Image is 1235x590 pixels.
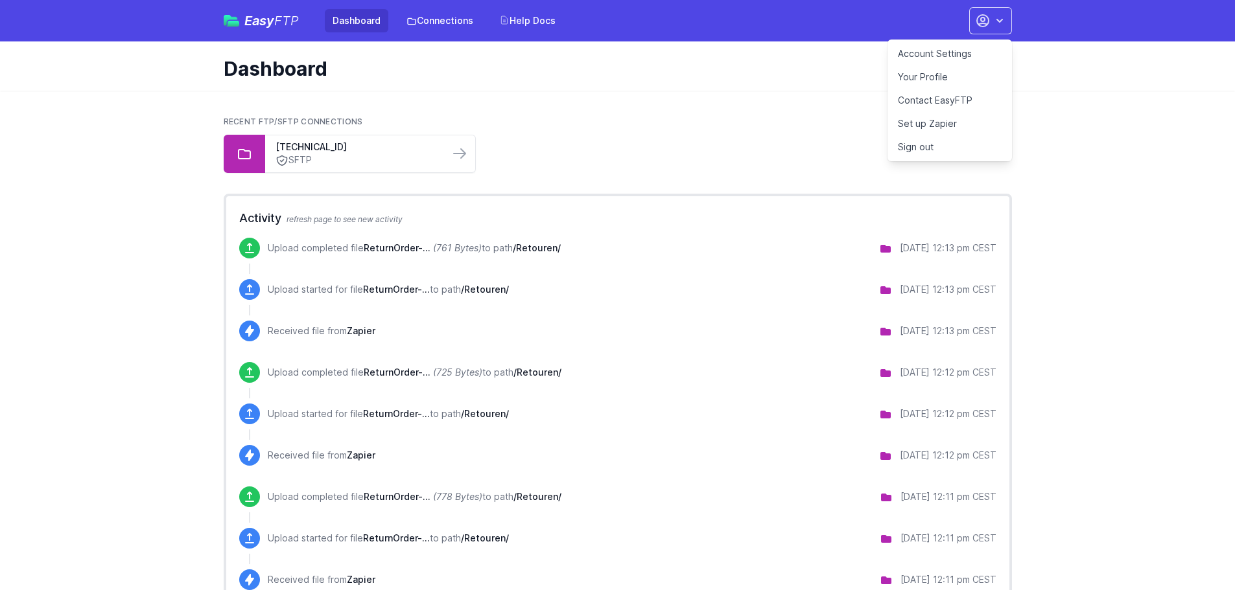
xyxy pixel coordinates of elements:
[900,283,996,296] div: [DATE] 12:13 pm CEST
[900,490,996,503] div: [DATE] 12:11 pm CEST
[364,242,430,253] span: ReturnOrder-1138704-8720822078835-1757758380.xml
[461,408,509,419] span: /Retouren/
[433,367,482,378] i: (725 Bytes)
[888,42,1012,65] a: Account Settings
[433,242,482,253] i: (761 Bytes)
[900,407,996,420] div: [DATE] 12:12 pm CEST
[268,366,561,379] p: Upload completed file to path
[239,209,996,227] h2: Activity
[268,449,375,462] p: Received file from
[900,449,996,462] div: [DATE] 12:12 pm CEST
[224,57,1002,80] h1: Dashboard
[399,9,481,32] a: Connections
[363,532,430,543] span: ReturnOrder-792526-8719205591962-1757758292.xml
[513,491,561,502] span: /Retouren/
[888,112,1012,135] a: Set up Zapier
[513,367,561,378] span: /Retouren/
[224,15,239,27] img: easyftp_logo.png
[276,153,439,167] a: SFTP
[347,574,375,585] span: Zapier
[224,14,299,27] a: EasyFTP
[888,135,1012,159] a: Sign out
[461,284,509,295] span: /Retouren/
[900,573,996,586] div: [DATE] 12:11 pm CEST
[364,491,430,502] span: ReturnOrder-792526-8719205591962-1757758292.xml
[888,89,1012,112] a: Contact EasyFTP
[900,366,996,379] div: [DATE] 12:12 pm CEST
[364,367,430,378] span: ReturnOrder-792036-8719205749868-1757758351.xml
[268,242,561,255] p: Upload completed file to path
[274,13,299,28] span: FTP
[900,532,996,545] div: [DATE] 12:11 pm CEST
[268,490,561,503] p: Upload completed file to path
[363,408,430,419] span: ReturnOrder-792036-8719205749868-1757758351.xml
[900,242,996,255] div: [DATE] 12:13 pm CEST
[491,9,563,32] a: Help Docs
[900,324,996,337] div: [DATE] 12:13 pm CEST
[461,532,509,543] span: /Retouren/
[244,14,299,27] span: Easy
[347,325,375,336] span: Zapier
[268,407,509,420] p: Upload started for file to path
[325,9,388,32] a: Dashboard
[287,214,403,224] span: refresh page to see new activity
[224,117,1012,127] h2: Recent FTP/SFTP Connections
[433,491,482,502] i: (778 Bytes)
[276,141,439,153] a: [TECHNICAL_ID]
[268,532,509,545] p: Upload started for file to path
[513,242,561,253] span: /Retouren/
[268,324,375,337] p: Received file from
[268,573,375,586] p: Received file from
[363,284,430,295] span: ReturnOrder-1138704-8720822078835-1757758380.xml
[888,65,1012,89] a: Your Profile
[347,449,375,460] span: Zapier
[268,283,509,296] p: Upload started for file to path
